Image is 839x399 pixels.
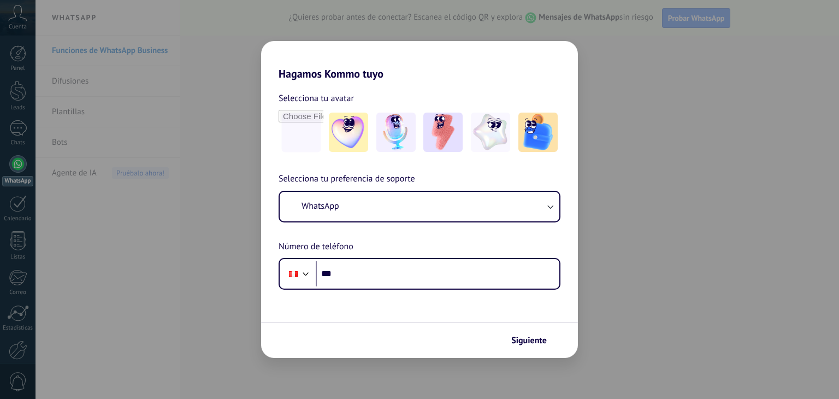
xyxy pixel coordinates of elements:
img: -5.jpeg [518,113,558,152]
img: -3.jpeg [423,113,463,152]
img: -4.jpeg [471,113,510,152]
span: Número de teléfono [279,240,353,254]
div: Peru: + 51 [283,262,304,285]
span: WhatsApp [302,201,339,212]
span: Siguiente [511,337,547,344]
button: WhatsApp [280,192,559,221]
button: Siguiente [506,331,562,350]
h2: Hagamos Kommo tuyo [261,41,578,80]
span: Selecciona tu avatar [279,91,354,105]
img: -1.jpeg [329,113,368,152]
img: -2.jpeg [376,113,416,152]
span: Selecciona tu preferencia de soporte [279,172,415,186]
